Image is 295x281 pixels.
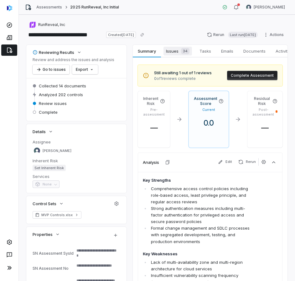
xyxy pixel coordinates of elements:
img: Samuel Folarin avatar [246,5,251,10]
p: Pre-assessment [143,107,165,117]
dt: Services [33,174,120,179]
button: Edit [215,158,235,166]
dt: Inherent Risk [33,158,120,164]
button: Control Sets [31,198,66,209]
span: RunReveal, Inc [38,22,65,27]
p: Current [202,107,215,112]
h3: Analysis [143,159,159,165]
h4: Residual Risk [252,96,271,106]
span: MVP Controls.xlsx [41,212,73,217]
button: Reviewing Results [31,47,84,58]
button: RerunLast run[DATE] [203,30,261,39]
dt: Assignee [33,139,120,145]
span: Tasks [197,47,214,55]
a: Assessments [36,5,62,10]
li: Lack of multi-availability zone and multi-region architecture for cloud services [149,259,251,272]
li: Strong authentication measures including multi-factor authentication for privileged access and se... [149,205,251,225]
span: Issues [163,47,192,55]
h4: Inherent Risk [143,96,159,106]
button: https://runreveal.com/RunReveal, Inc [28,19,67,30]
button: Details [31,126,55,137]
p: Review and address the issues and analysis [33,57,114,62]
button: Rerun [236,158,258,166]
div: SN Assessment No [33,266,74,271]
button: Actions [261,30,287,39]
span: [PERSON_NAME] [43,148,71,153]
span: Last run [DATE] [228,32,258,38]
span: Emails [219,47,236,55]
button: Complete Assessment [227,71,277,80]
span: — [145,123,163,132]
li: Formal change management and SDLC processes with segregated development, testing, and production ... [149,225,251,245]
a: MVP Controls.xlsx [33,211,81,219]
button: Samuel Folarin avatar[PERSON_NAME] [242,3,289,12]
li: Comprehensive access control policies including role-based access, least privilege principle, and... [149,185,251,205]
span: — [256,123,274,132]
button: Export [72,65,98,74]
span: 2025 RunReveal, Inc Initial [70,5,119,10]
div: SN Assessment SysId [33,251,74,256]
span: 34 [181,48,189,54]
h4: Key Weaknesses [143,251,251,257]
span: Created [DATE] [106,32,136,38]
button: Properties [31,229,62,240]
span: Analyzed 202 controls [39,92,83,97]
h4: Key Strengths [143,177,251,184]
span: [PERSON_NAME] [254,5,285,10]
span: Properties [33,232,53,237]
span: Documents [241,47,268,55]
img: Samuel Folarin avatar [34,148,40,154]
button: Copy link [137,29,148,40]
span: 0.0 [199,118,219,127]
span: Review issues [39,101,67,106]
span: Activity [273,47,292,55]
img: svg%3e [7,5,13,11]
span: Set Inherent Risk [33,165,66,171]
h4: Assessment Score [194,96,217,106]
span: Still awaiting 1 out of 1 reviews [154,70,212,76]
span: 0 of 1 reviews complete [154,76,212,81]
div: Reviewing Results [33,49,74,55]
span: Summary [135,47,158,55]
span: Collected 14 documents [39,83,86,89]
span: Details [33,129,46,134]
button: Go to issues [33,65,70,74]
span: Complete [39,109,58,115]
p: Post-assessment [252,107,274,117]
span: Control Sets [33,201,56,206]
